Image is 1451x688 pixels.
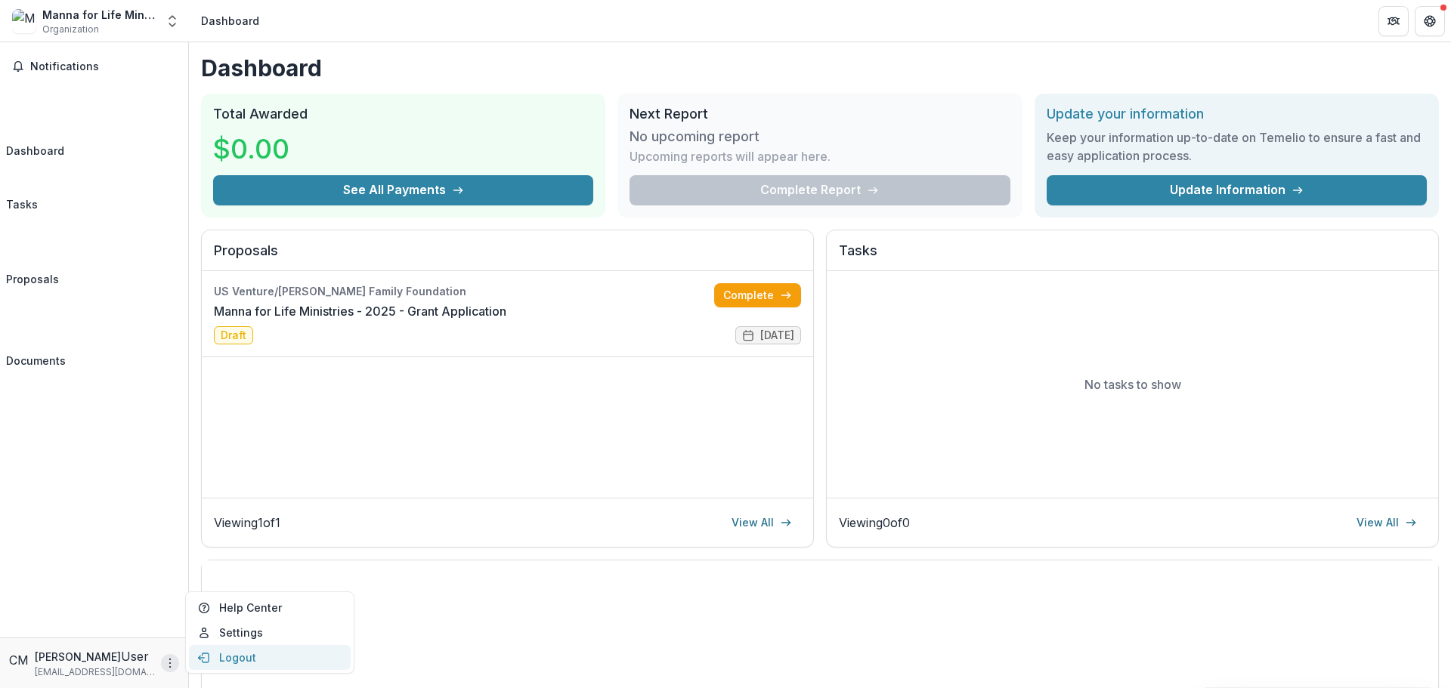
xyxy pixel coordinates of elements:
[201,54,1439,82] h1: Dashboard
[6,54,182,79] button: Notifications
[1415,6,1445,36] button: Get Help
[35,649,121,665] p: [PERSON_NAME]
[6,293,66,369] a: Documents
[214,302,506,320] a: Manna for Life Ministries - 2025 - Grant Application
[213,175,593,205] button: See All Payments
[6,85,64,159] a: Dashboard
[839,514,910,532] p: Viewing 0 of 0
[6,353,66,369] div: Documents
[6,143,64,159] div: Dashboard
[839,242,1426,271] h2: Tasks
[630,147,831,165] p: Upcoming reports will appear here.
[1347,511,1426,535] a: View All
[214,514,280,532] p: Viewing 1 of 1
[630,128,760,145] h3: No upcoming report
[195,10,265,32] nav: breadcrumb
[35,665,155,679] p: [EMAIL_ADDRESS][DOMAIN_NAME]
[1047,128,1427,165] h3: Keep your information up-to-date on Temelio to ensure a fast and easy application process.
[12,9,36,33] img: Manna for Life Ministries
[9,651,29,669] div: Cindy Miller
[42,7,156,23] div: Manna for Life Ministries
[162,6,183,36] button: Open entity switcher
[6,271,59,287] div: Proposals
[630,106,1010,122] h2: Next Report
[42,23,99,36] span: Organization
[1047,175,1427,205] a: Update Information
[6,196,38,212] div: Tasks
[722,511,801,535] a: View All
[214,242,801,271] h2: Proposals
[213,128,326,169] h3: $0.00
[6,165,38,212] a: Tasks
[161,654,179,672] button: More
[30,60,176,73] span: Notifications
[201,13,259,29] div: Dashboard
[1084,375,1181,393] p: No tasks to show
[714,283,801,307] a: Complete
[1378,6,1409,36] button: Partners
[6,218,59,287] a: Proposals
[1047,106,1427,122] h2: Update your information
[121,647,149,665] p: User
[213,106,593,122] h2: Total Awarded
